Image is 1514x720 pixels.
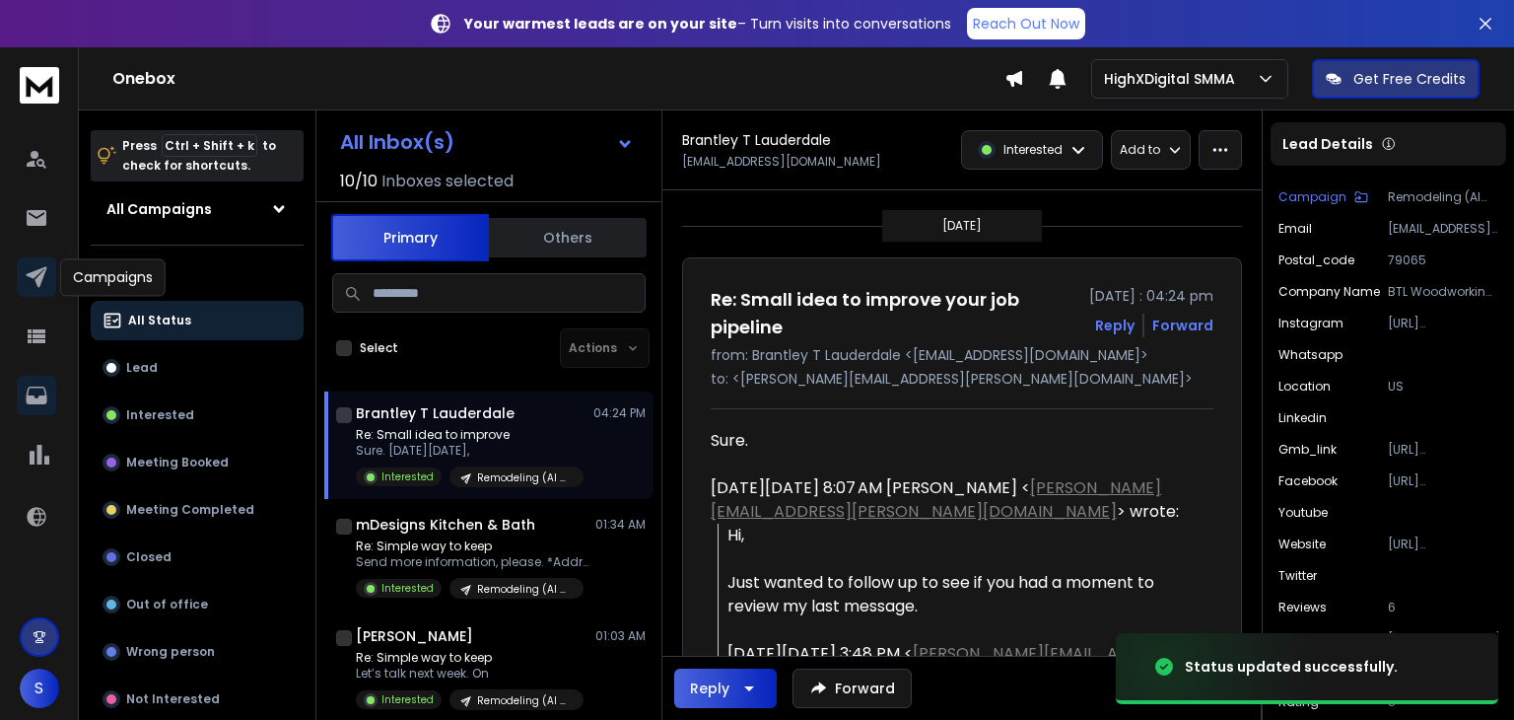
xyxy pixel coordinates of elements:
p: to: <[PERSON_NAME][EMAIL_ADDRESS][PERSON_NAME][DOMAIN_NAME]> [711,369,1213,389]
h1: Brantley T Lauderdale [356,403,515,423]
div: Just wanted to follow up to see if you had a moment to review my last message. [727,571,1198,618]
button: Get Free Credits [1312,59,1480,99]
p: gmb_link [1278,442,1337,458]
h1: All Campaigns [106,199,212,219]
p: [DATE] : 04:24 pm [1089,286,1213,306]
p: [URL][DOMAIN_NAME] [1388,442,1498,458]
button: Reply [1095,316,1135,335]
p: Lead [126,360,158,376]
div: [DATE][DATE] 3:48 PM < > wrote: [727,642,1198,689]
p: Wrong person [126,644,215,660]
p: facebook [1278,473,1338,489]
p: HighXDigital SMMA [1104,69,1243,89]
p: 01:03 AM [595,628,646,644]
p: Not Interested [126,691,220,707]
p: Remodeling (AI hybrid system) [477,470,572,485]
p: youtube [1278,505,1328,521]
p: website [1278,537,1326,552]
p: Interested [381,469,434,484]
a: [PERSON_NAME][EMAIL_ADDRESS][PERSON_NAME][DOMAIN_NAME] [711,476,1161,523]
p: Remodeling (AI hybrid system) [1388,189,1498,205]
p: [EMAIL_ADDRESS][DOMAIN_NAME] [1388,221,1498,237]
span: Ctrl + Shift + k [162,134,257,157]
p: 04:24 PM [593,405,646,421]
button: Reply [674,669,777,708]
button: Others [489,216,647,259]
p: [EMAIL_ADDRESS][DOMAIN_NAME] [682,154,881,170]
button: Forward [792,669,912,708]
p: 6 [1388,600,1498,615]
p: 01:34 AM [595,517,646,533]
p: instagram [1278,316,1343,331]
button: Wrong person [91,632,304,672]
button: S [20,669,59,708]
p: Company Name [1278,284,1380,300]
div: Reply [690,679,729,698]
h1: mDesigns Kitchen & Bath [356,515,535,535]
p: [DATE] [942,218,982,234]
p: Add to [1120,142,1160,158]
p: whatsapp [1278,347,1342,363]
p: All Status [128,313,191,328]
h3: Filters [91,261,304,289]
p: Meeting Booked [126,455,229,470]
p: [URL][DOMAIN_NAME] [1388,537,1498,552]
button: Meeting Booked [91,443,304,482]
a: [PERSON_NAME][EMAIL_ADDRESS][PERSON_NAME][DOMAIN_NAME] [727,642,1185,688]
button: Not Interested [91,680,304,719]
p: linkedin [1278,410,1327,426]
p: Re: Small idea to improve [356,427,584,443]
button: Closed [91,538,304,577]
p: postal_code [1278,252,1354,268]
button: Out of office [91,585,304,624]
h1: Onebox [112,67,1004,91]
button: Campaign [1278,189,1368,205]
h1: All Inbox(s) [340,132,454,152]
button: All Status [91,301,304,340]
h1: Brantley T Lauderdale [682,130,831,150]
div: Forward [1152,316,1213,335]
p: Interested [381,581,434,596]
button: All Inbox(s) [324,122,650,162]
p: Re: Simple way to keep [356,539,592,554]
p: Press to check for shortcuts. [122,136,276,176]
p: Closed [126,549,172,565]
p: Interested [1003,142,1063,158]
p: Remodeling (AI hybrid system) [477,693,572,708]
p: US [1388,379,1498,395]
p: twitter [1278,568,1317,584]
p: Lead Details [1282,134,1373,154]
p: BTL Woodworking & Construction [1388,284,1498,300]
p: [URL][DOMAIN_NAME] [1388,473,1498,489]
p: Campaign [1278,189,1346,205]
p: Get Free Credits [1353,69,1466,89]
button: Primary [331,214,489,261]
strong: Your warmest leads are on your site [464,14,737,34]
div: [DATE][DATE] 8:07 AM [PERSON_NAME] < > wrote: [711,476,1198,524]
div: Status updated successfully. [1185,657,1398,677]
h1: [PERSON_NAME] [356,626,473,646]
p: Re: Simple way to keep [356,650,584,666]
p: – Turn visits into conversations [464,14,951,34]
button: Lead [91,348,304,388]
span: 10 / 10 [340,170,378,193]
p: from: Brantley T Lauderdale <[EMAIL_ADDRESS][DOMAIN_NAME]> [711,345,1213,365]
div: Sure. [711,429,1198,453]
img: logo [20,67,59,104]
p: reviews [1278,600,1327,615]
button: All Campaigns [91,189,304,229]
label: Select [360,340,398,356]
p: [URL][DOMAIN_NAME] [1388,316,1498,331]
a: Reach Out Now [967,8,1085,39]
p: Interested [126,407,194,423]
h3: Inboxes selected [381,170,514,193]
h1: Re: Small idea to improve your job pipeline [711,286,1077,341]
p: Out of office [126,597,208,612]
p: Interested [381,692,434,707]
p: Reach Out Now [973,14,1079,34]
p: Email [1278,221,1312,237]
p: Let’s talk next week. On [356,666,584,682]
